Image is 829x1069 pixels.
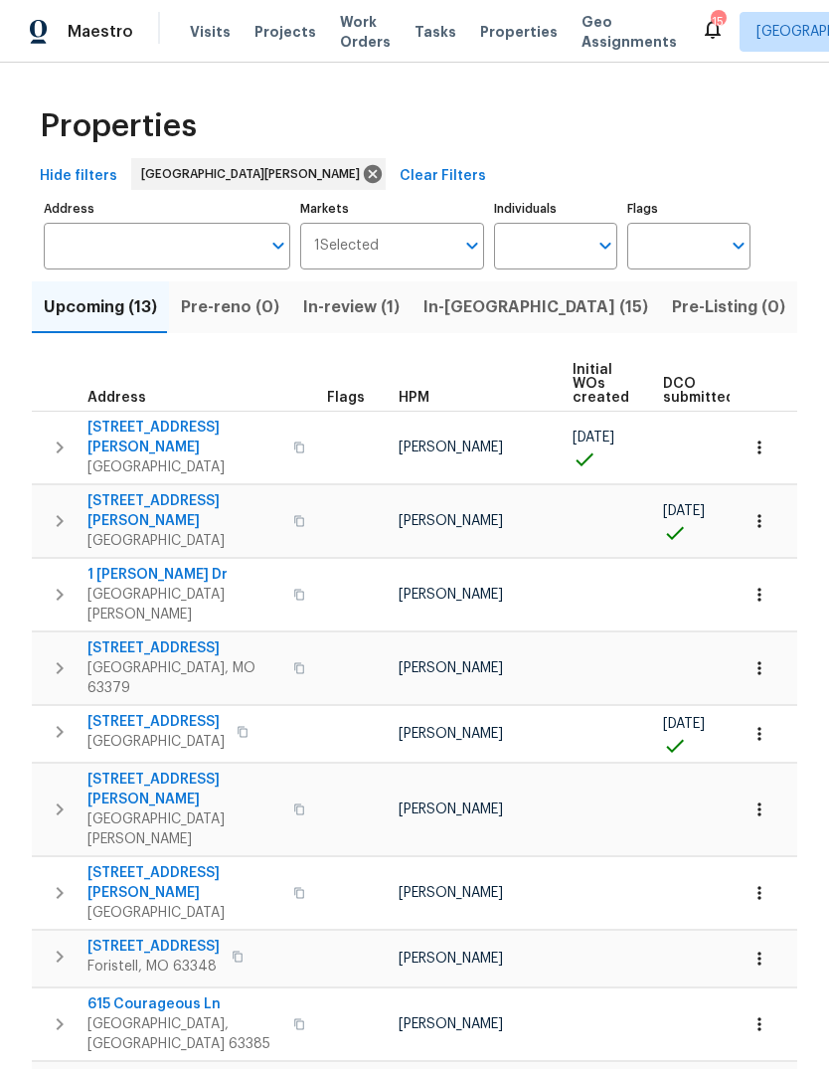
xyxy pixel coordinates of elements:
span: In-[GEOGRAPHIC_DATA] (15) [423,293,648,321]
span: [DATE] [663,504,705,518]
span: [STREET_ADDRESS] [87,712,225,732]
span: [STREET_ADDRESS] [87,937,220,957]
span: Hide filters [40,164,117,189]
span: Visits [190,22,231,42]
span: [PERSON_NAME] [399,886,503,900]
span: Geo Assignments [581,12,677,52]
span: [PERSON_NAME] [399,514,503,528]
span: [GEOGRAPHIC_DATA] [87,457,281,477]
span: Properties [40,116,197,136]
span: Initial WOs created [573,363,629,405]
label: Markets [300,203,485,215]
button: Open [264,232,292,260]
span: 1 Selected [314,238,379,255]
span: [PERSON_NAME] [399,802,503,816]
span: [STREET_ADDRESS][PERSON_NAME] [87,863,281,903]
span: [GEOGRAPHIC_DATA], [GEOGRAPHIC_DATA] 63385 [87,1014,281,1054]
span: [GEOGRAPHIC_DATA] [87,732,225,752]
span: [PERSON_NAME] [399,661,503,675]
button: Open [591,232,619,260]
span: 1 [PERSON_NAME] Dr [87,565,281,585]
span: Pre-Listing (0) [672,293,785,321]
span: [GEOGRAPHIC_DATA], MO 63379 [87,658,281,698]
span: HPM [399,391,429,405]
span: [PERSON_NAME] [399,952,503,966]
span: [GEOGRAPHIC_DATA][PERSON_NAME] [87,809,281,849]
span: [STREET_ADDRESS] [87,638,281,658]
span: [STREET_ADDRESS][PERSON_NAME] [87,770,281,809]
button: Hide filters [32,158,125,195]
span: [GEOGRAPHIC_DATA] [87,903,281,923]
span: Properties [480,22,558,42]
span: [GEOGRAPHIC_DATA][PERSON_NAME] [141,164,368,184]
span: Maestro [68,22,133,42]
span: [PERSON_NAME] [399,588,503,602]
span: [GEOGRAPHIC_DATA] [87,531,281,551]
button: Clear Filters [392,158,494,195]
label: Address [44,203,290,215]
span: [PERSON_NAME] [399,1017,503,1031]
span: Projects [254,22,316,42]
span: Clear Filters [400,164,486,189]
span: [STREET_ADDRESS][PERSON_NAME] [87,418,281,457]
span: In-review (1) [303,293,400,321]
span: [DATE] [663,717,705,731]
span: [PERSON_NAME] [399,441,503,454]
span: Flags [327,391,365,405]
div: 15 [711,12,725,32]
span: [DATE] [573,431,614,445]
span: Work Orders [340,12,391,52]
span: Upcoming (13) [44,293,157,321]
span: [PERSON_NAME] [399,727,503,741]
span: [GEOGRAPHIC_DATA][PERSON_NAME] [87,585,281,624]
div: [GEOGRAPHIC_DATA][PERSON_NAME] [131,158,386,190]
button: Open [458,232,486,260]
label: Individuals [494,203,617,215]
span: Tasks [414,25,456,39]
span: Foristell, MO 63348 [87,957,220,977]
span: 615 Courageous Ln [87,994,281,1014]
button: Open [725,232,752,260]
label: Flags [627,203,750,215]
span: Address [87,391,146,405]
span: Pre-reno (0) [181,293,279,321]
span: DCO submitted [663,377,735,405]
span: [STREET_ADDRESS][PERSON_NAME] [87,491,281,531]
